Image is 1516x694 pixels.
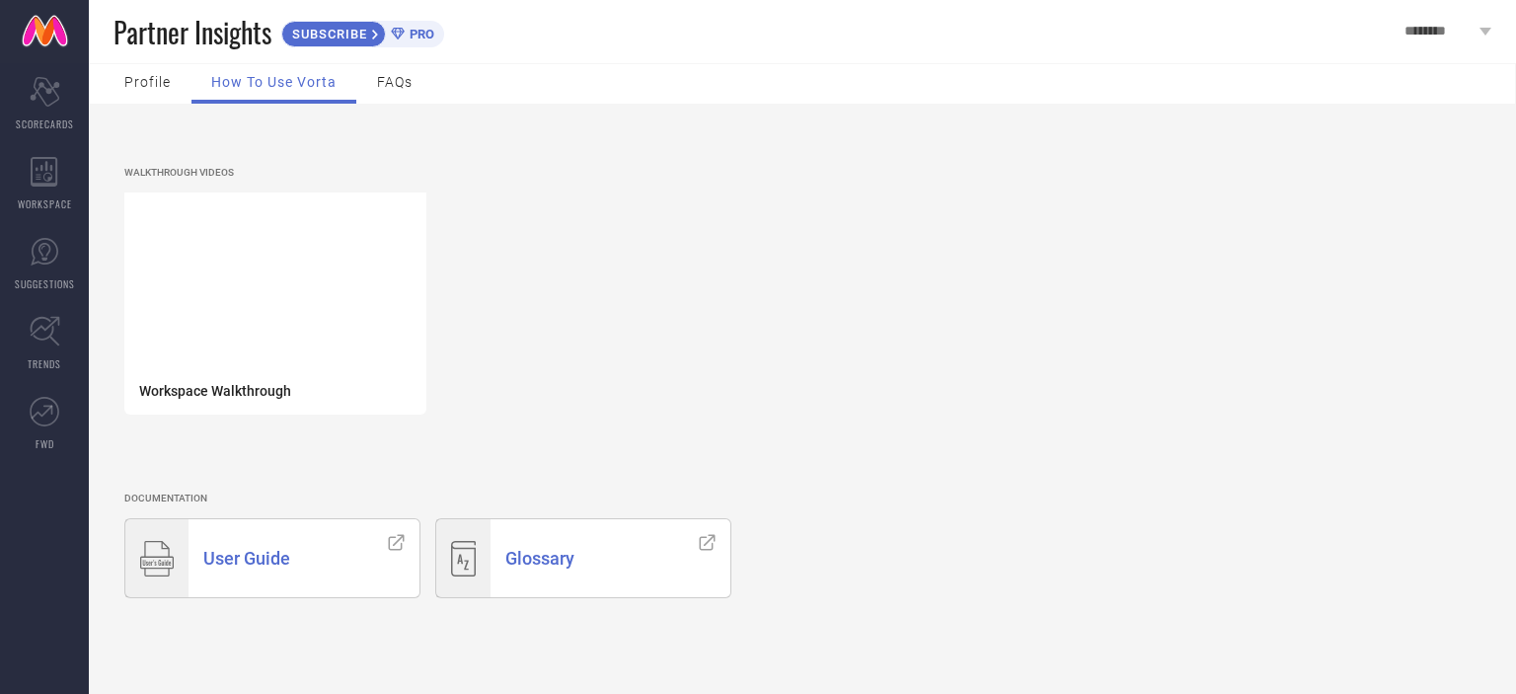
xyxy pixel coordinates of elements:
[15,276,75,291] span: SUGGESTIONS
[505,548,574,569] span: Glossary
[114,12,271,52] span: Partner Insights
[281,16,444,47] a: SUBSCRIBEPRO
[124,193,426,362] iframe: Workspace Section
[211,74,337,90] span: How to use Vorta
[405,27,434,41] span: PRO
[18,196,72,211] span: WORKSPACE
[124,493,1515,503] div: DOCUMENTATION
[139,383,291,399] span: Workspace Walkthrough
[16,116,74,131] span: SCORECARDS
[124,167,1515,178] div: WALKTHROUGH VIDEOS
[377,74,413,90] span: FAQs
[124,518,420,598] a: User Guide
[28,356,61,371] span: TRENDS
[36,436,54,451] span: FWD
[124,74,171,90] span: Profile
[203,548,290,569] span: User Guide
[435,518,731,598] a: Glossary
[282,27,372,41] span: SUBSCRIBE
